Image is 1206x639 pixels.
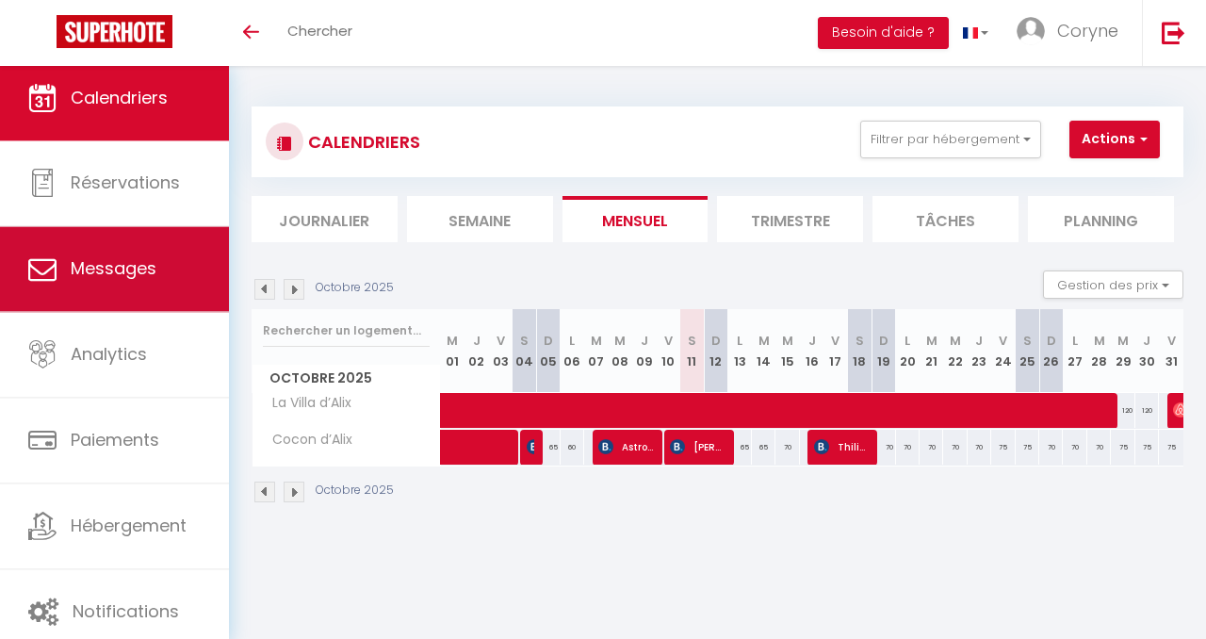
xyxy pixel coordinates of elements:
[71,429,159,452] span: Paiements
[831,332,839,350] abbr: V
[904,332,910,350] abbr: L
[591,332,602,350] abbr: M
[1023,332,1032,350] abbr: S
[975,332,983,350] abbr: J
[968,309,991,393] th: 23
[1117,332,1129,350] abbr: M
[848,309,872,393] th: 18
[758,332,770,350] abbr: M
[57,15,172,48] img: Super Booking
[441,309,464,393] th: 01
[800,309,823,393] th: 16
[860,121,1041,158] button: Filtrer par hébergement
[316,482,394,500] p: Octobre 2025
[255,393,356,414] span: La Villa d’Alix
[872,309,895,393] th: 19
[670,429,725,465] span: [PERSON_NAME]
[728,309,752,393] th: 13
[255,430,357,451] span: Cocon d’Alix
[73,600,179,624] span: Notifications
[991,309,1015,393] th: 24
[814,429,869,465] span: Thilipana Tharmalingam
[71,86,168,109] span: Calendriers
[513,309,536,393] th: 04
[641,332,648,350] abbr: J
[872,430,895,465] div: 70
[536,309,560,393] th: 05
[608,309,631,393] th: 08
[1043,270,1183,299] button: Gestion des prix
[488,309,512,393] th: 03
[544,332,553,350] abbr: D
[71,343,147,367] span: Analytics
[252,196,398,242] li: Journalier
[1028,196,1174,242] li: Planning
[614,332,626,350] abbr: M
[896,309,920,393] th: 20
[1047,332,1056,350] abbr: D
[782,332,793,350] abbr: M
[303,121,420,163] h3: CALENDRIERS
[737,332,742,350] abbr: L
[664,332,673,350] abbr: V
[1135,430,1159,465] div: 75
[1162,21,1185,44] img: logout
[584,309,608,393] th: 07
[1069,121,1160,158] button: Actions
[464,309,488,393] th: 02
[1167,332,1176,350] abbr: V
[527,429,534,465] span: [PERSON_NAME]
[688,332,696,350] abbr: S
[1039,309,1063,393] th: 26
[896,430,920,465] div: 70
[562,196,709,242] li: Mensuel
[872,196,1019,242] li: Tâches
[1087,430,1111,465] div: 70
[856,332,864,350] abbr: S
[818,17,949,49] button: Besoin d'aide ?
[1017,17,1045,45] img: ...
[287,21,352,41] span: Chercher
[704,309,727,393] th: 12
[1111,309,1134,393] th: 29
[1072,332,1078,350] abbr: L
[561,309,584,393] th: 06
[775,309,799,393] th: 15
[752,430,775,465] div: 65
[823,309,847,393] th: 17
[991,430,1015,465] div: 75
[253,365,440,392] span: Octobre 2025
[879,332,888,350] abbr: D
[1159,430,1183,465] div: 75
[71,171,180,194] span: Réservations
[920,309,943,393] th: 21
[316,279,394,297] p: Octobre 2025
[407,196,553,242] li: Semaine
[71,256,156,280] span: Messages
[950,332,961,350] abbr: M
[728,430,752,465] div: 65
[999,332,1007,350] abbr: V
[775,430,799,465] div: 70
[920,430,943,465] div: 70
[1063,430,1086,465] div: 70
[1016,309,1039,393] th: 25
[1039,430,1063,465] div: 70
[656,309,679,393] th: 10
[1063,309,1086,393] th: 27
[71,515,187,538] span: Hébergement
[1111,430,1134,465] div: 75
[569,332,575,350] abbr: L
[1143,332,1150,350] abbr: J
[968,430,991,465] div: 70
[943,309,967,393] th: 22
[1087,309,1111,393] th: 28
[808,332,816,350] abbr: J
[1135,309,1159,393] th: 30
[717,196,863,242] li: Trimestre
[1159,309,1183,393] th: 31
[752,309,775,393] th: 14
[497,332,505,350] abbr: V
[598,429,653,465] span: Astrouski [PERSON_NAME]
[520,332,529,350] abbr: S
